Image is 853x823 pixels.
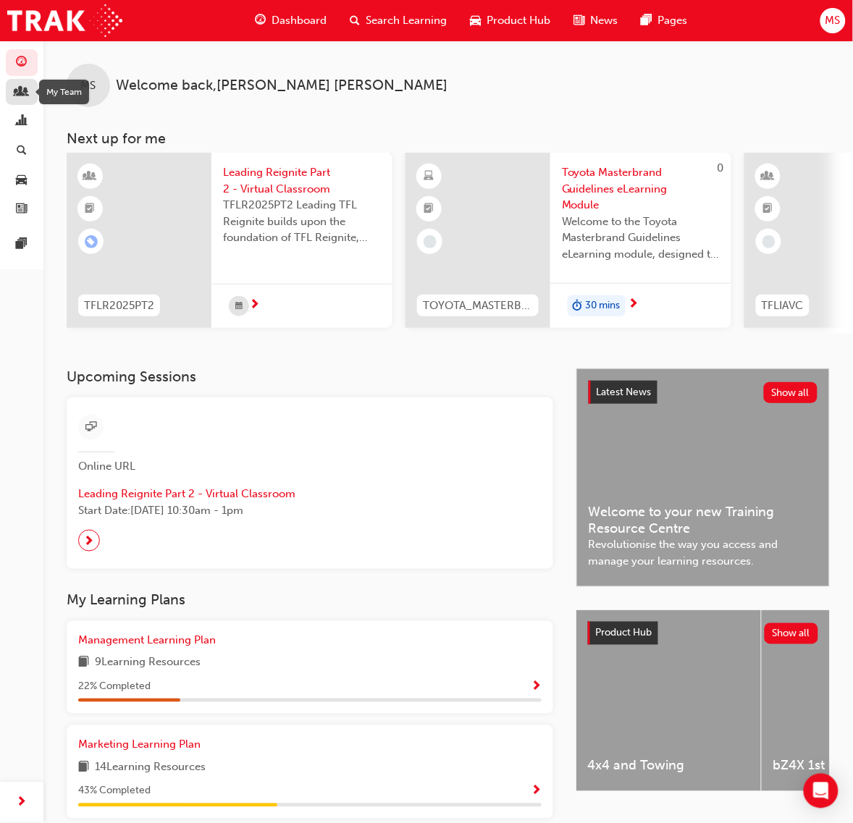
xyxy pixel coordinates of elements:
[562,214,720,263] span: Welcome to the Toyota Masterbrand Guidelines eLearning module, designed to enhance your knowledge...
[586,297,621,314] span: 30 mins
[17,203,28,216] span: news-icon
[78,783,151,800] span: 43 % Completed
[762,235,776,248] span: learningRecordVerb_NONE-icon
[78,486,542,502] span: Leading Reignite Part 2 - Virtual Classroom
[576,368,830,587] a: Latest NewsShow allWelcome to your new Training Resource CentreRevolutionise the way you access a...
[17,86,28,99] span: people-icon
[820,8,846,33] button: MS
[223,197,381,246] span: TFLR2025PT2 Leading TFL Reignite builds upon the foundation of TFL Reignite, reaffirming our comm...
[17,238,28,251] span: pages-icon
[95,654,201,672] span: 9 Learning Resources
[78,633,222,649] a: Management Learning Plan
[85,418,96,436] span: sessionType_ONLINE_URL-icon
[67,592,553,609] h3: My Learning Plans
[459,6,563,35] a: car-iconProduct Hub
[596,627,652,639] span: Product Hub
[256,12,266,30] span: guage-icon
[78,737,206,754] a: Marketing Learning Plan
[424,200,434,219] span: booktick-icon
[531,785,542,798] span: Show Progress
[350,12,361,30] span: search-icon
[244,6,339,35] a: guage-iconDashboard
[17,56,28,69] span: guage-icon
[78,759,89,777] span: book-icon
[17,115,28,128] span: chart-icon
[573,297,583,316] span: duration-icon
[424,167,434,186] span: learningResourceType_ELEARNING-icon
[658,12,688,29] span: Pages
[588,622,818,645] a: Product HubShow all
[765,623,819,644] button: Show all
[762,297,804,314] span: TFLIAVC
[78,654,89,672] span: book-icon
[471,12,482,30] span: car-icon
[17,794,28,812] span: next-icon
[17,174,28,187] span: car-icon
[235,297,243,316] span: calendar-icon
[7,4,122,37] img: Trak
[39,80,89,104] div: My Team
[43,130,853,147] h3: Next up for me
[763,200,773,219] span: booktick-icon
[95,759,206,777] span: 14 Learning Resources
[272,12,327,29] span: Dashboard
[406,153,731,328] a: 0TOYOTA_MASTERBRAND_ELToyota Masterbrand Guidelines eLearning ModuleWelcome to the Toyota Masterb...
[339,6,459,35] a: search-iconSearch Learning
[642,12,652,30] span: pages-icon
[85,235,98,248] span: learningRecordVerb_ENROLL-icon
[531,678,542,696] button: Show Progress
[116,77,447,94] span: Welcome back , [PERSON_NAME] [PERSON_NAME]
[84,531,95,551] span: next-icon
[78,409,542,558] a: Online URLLeading Reignite Part 2 - Virtual ClassroomStart Date:[DATE] 10:30am - 1pm
[597,386,652,398] span: Latest News
[78,458,151,475] span: Online URL
[81,77,96,94] span: MS
[78,679,151,696] span: 22 % Completed
[718,161,724,174] span: 0
[574,12,585,30] span: news-icon
[366,12,447,29] span: Search Learning
[424,235,437,248] span: learningRecordVerb_NONE-icon
[589,381,818,404] a: Latest NewsShow all
[589,504,818,536] span: Welcome to your new Training Resource Centre
[17,145,27,158] span: search-icon
[531,782,542,801] button: Show Progress
[531,681,542,694] span: Show Progress
[84,297,154,314] span: TFLR2025PT2
[764,382,818,403] button: Show all
[562,164,720,214] span: Toyota Masterbrand Guidelines eLearning Module
[825,12,841,29] span: MS
[67,368,553,385] h3: Upcoming Sessions
[85,167,96,186] span: learningResourceType_INSTRUCTOR_LED-icon
[487,12,551,29] span: Product Hub
[423,297,533,314] span: TOYOTA_MASTERBRAND_EL
[78,634,216,647] span: Management Learning Plan
[563,6,630,35] a: news-iconNews
[223,164,381,197] span: Leading Reignite Part 2 - Virtual Classroom
[591,12,618,29] span: News
[589,536,818,569] span: Revolutionise the way you access and manage your learning resources.
[249,299,260,312] span: next-icon
[576,610,761,791] a: 4x4 and Towing
[629,298,639,311] span: next-icon
[85,200,96,219] span: booktick-icon
[763,167,773,186] span: learningResourceType_INSTRUCTOR_LED-icon
[588,758,749,775] span: 4x4 and Towing
[630,6,699,35] a: pages-iconPages
[67,153,392,328] a: TFLR2025PT2Leading Reignite Part 2 - Virtual ClassroomTFLR2025PT2 Leading TFL Reignite builds upo...
[78,502,542,519] span: Start Date: [DATE] 10:30am - 1pm
[78,738,201,751] span: Marketing Learning Plan
[804,774,839,809] div: Open Intercom Messenger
